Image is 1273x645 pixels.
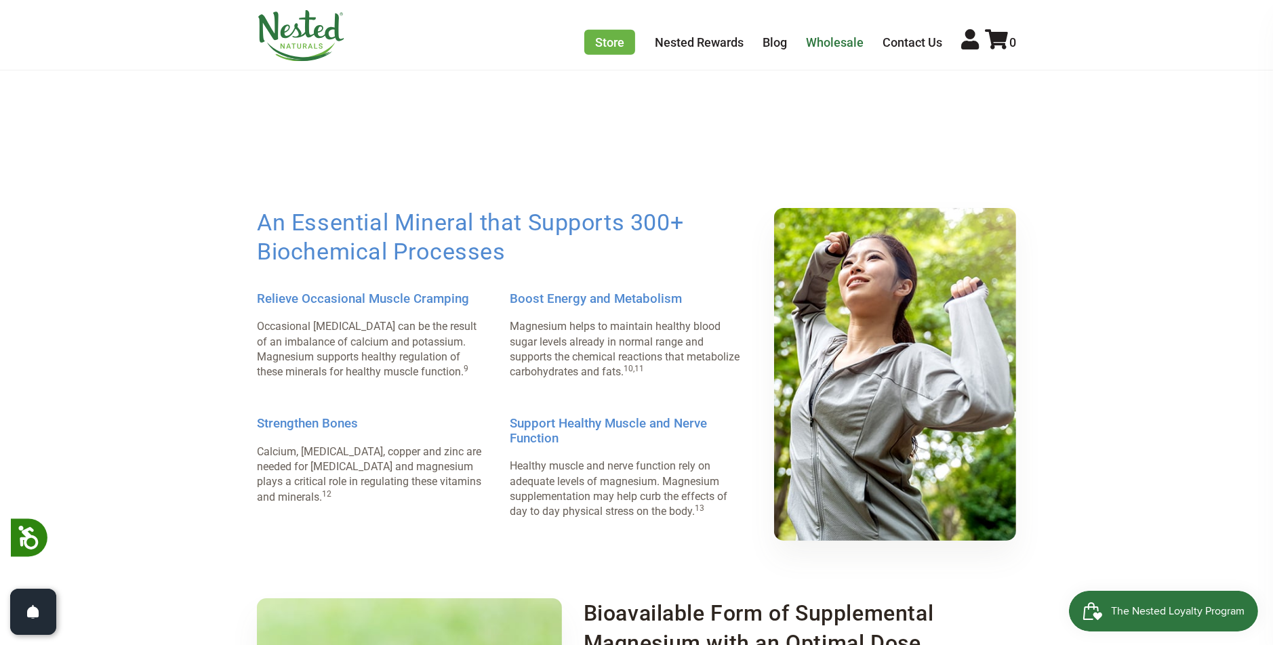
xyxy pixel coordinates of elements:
[763,35,787,49] a: Blog
[464,364,468,373] sup: 9
[510,319,741,380] p: Magnesium helps to maintain healthy blood sugar levels already in normal range and supports the c...
[584,30,635,55] a: Store
[257,417,488,432] h3: Strengthen Bones
[257,10,345,62] img: Nested Naturals
[257,292,488,307] h3: Relieve Occasional Muscle Cramping
[624,364,644,373] sup: 10,11
[806,35,864,49] a: Wholesale
[985,35,1016,49] a: 0
[510,292,741,307] h3: Boost Energy and Metabolism
[695,503,704,513] sup: 13
[1009,35,1016,49] span: 0
[257,444,488,505] p: Calcium, [MEDICAL_DATA], copper and zinc are needed for [MEDICAL_DATA] and magnesium plays a crit...
[257,319,488,380] p: Occasional [MEDICAL_DATA] can be the result of an imbalance of calcium and potassium. Magnesium s...
[1069,591,1259,631] iframe: Button to open loyalty program pop-up
[322,489,331,499] sup: 12
[10,589,56,635] button: Open
[655,35,744,49] a: Nested Rewards
[510,459,741,520] p: Healthy muscle and nerve function rely on adequate levels of magnesium. Magnesium supplementation...
[883,35,942,49] a: Contact Us
[257,208,763,279] h2: An Essential Mineral that Supports 300+ Biochemical Processes
[774,208,1016,541] img: Health Benefits
[510,417,741,446] h3: Support Healthy Muscle and Nerve Function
